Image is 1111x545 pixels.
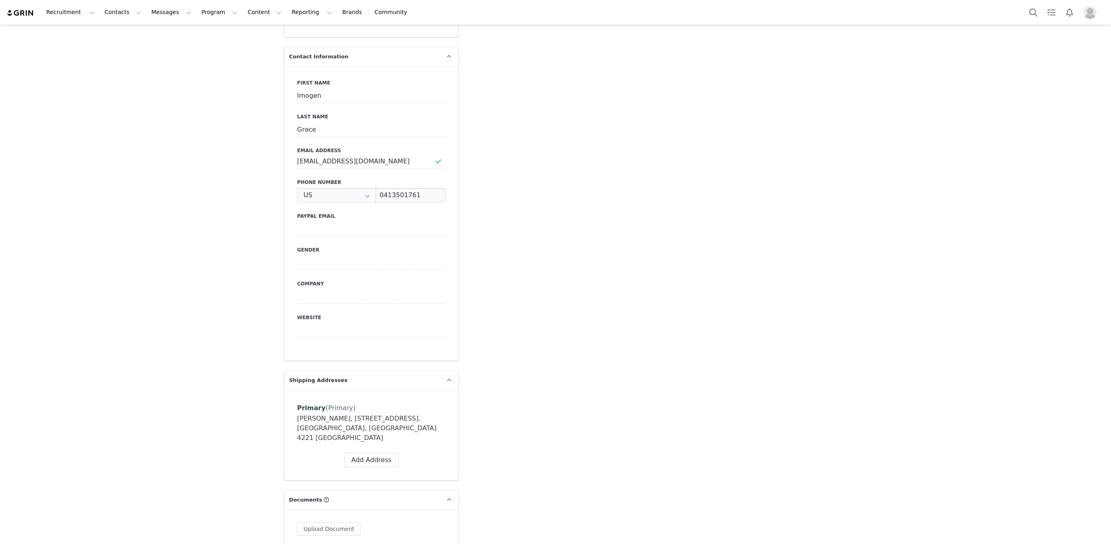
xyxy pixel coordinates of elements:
button: Profile [1079,6,1105,19]
button: Messages [147,3,196,21]
button: Add Address [345,453,399,467]
label: Paypal Email [297,213,446,220]
label: First Name [297,79,446,87]
button: Program [196,3,242,21]
label: Phone Number [297,179,446,186]
a: Brands [337,3,369,21]
a: Community [370,3,416,21]
button: Recruitment [41,3,99,21]
label: Website [297,314,446,321]
label: Email Address [297,147,446,154]
a: Tasks [1043,3,1060,21]
label: Gender [297,246,446,254]
input: Email Address [297,154,446,169]
span: Documents [289,496,322,504]
div: [PERSON_NAME], [STREET_ADDRESS]. [GEOGRAPHIC_DATA], [GEOGRAPHIC_DATA] 4221 [GEOGRAPHIC_DATA] [297,414,446,443]
div: United States [297,188,376,202]
input: (XXX) XXX-XXXX [376,188,446,202]
button: Content [243,3,287,21]
button: Reporting [287,3,337,21]
span: Shipping Addresses [289,376,347,384]
button: Notifications [1061,3,1078,21]
span: Primary [297,404,326,412]
span: Contact Information [289,53,348,61]
button: Search [1024,3,1042,21]
span: (Primary) [326,404,355,412]
label: Company [297,280,446,287]
button: Contacts [100,3,146,21]
img: grin logo [6,9,35,17]
input: Country [297,188,376,202]
label: Last Name [297,113,446,120]
img: placeholder-profile.jpg [1084,6,1097,19]
button: Upload Document [297,522,361,535]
